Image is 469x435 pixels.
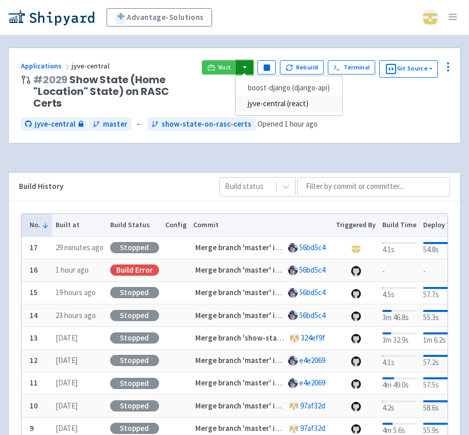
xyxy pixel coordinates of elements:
[284,119,318,129] time: 1 hour ago
[103,118,127,130] span: master
[8,9,94,26] img: Shipyard logo
[379,214,420,236] th: Build Time
[257,119,318,129] span: Opened
[195,287,378,297] strong: Merge branch 'master' into show-state-on-rasc-certs
[110,310,159,321] div: Stopped
[136,118,143,130] span: ←
[382,285,416,301] div: 4.5s
[420,214,466,236] th: Deploy Time
[56,333,77,343] time: [DATE]
[33,72,67,87] a: #2029
[56,378,77,388] time: [DATE]
[423,285,463,301] div: 57.7s
[328,60,375,75] a: Terminal
[202,60,237,75] a: Visit
[19,181,203,192] div: Build History
[110,242,159,253] div: Stopped
[300,423,325,433] a: 97af32d
[21,117,88,131] a: jyve-central
[110,378,159,389] div: Stopped
[423,308,463,324] div: 55.3s
[423,375,463,391] div: 57.5s
[162,214,190,236] th: Config
[30,243,38,252] b: 17
[382,330,416,346] div: 3m 32.9s
[299,265,325,275] a: 56bd5c4
[35,118,75,130] span: jyve-central
[299,378,325,388] a: e4e2069
[257,60,276,75] button: Pause
[382,398,416,414] div: 4.2s
[423,353,463,369] div: 57.2s
[297,177,450,197] input: Filter by commit or committer...
[423,263,463,277] div: -
[110,287,159,298] div: Stopped
[30,401,38,410] b: 10
[195,355,378,365] strong: Merge branch 'master' into show-state-on-rasc-certs
[382,263,416,277] div: -
[195,423,378,433] strong: Merge branch 'master' into show-state-on-rasc-certs
[423,330,463,346] div: 1m 6.2s
[218,63,231,71] span: Visit
[110,264,159,276] div: Build Error
[110,400,159,412] div: Stopped
[56,401,77,410] time: [DATE]
[107,214,162,236] th: Build Status
[52,214,107,236] th: Built at
[56,243,103,252] time: 29 minutes ago
[236,80,342,96] a: boost-django (django-api)
[110,332,159,344] div: Stopped
[56,423,77,433] time: [DATE]
[423,398,463,414] div: 58.6s
[195,378,378,388] strong: Merge branch 'master' into show-state-on-rasc-certs
[301,333,325,343] a: 324ef9f
[107,8,212,27] a: Advantage-Solutions
[195,310,378,320] strong: Merge branch 'master' into show-state-on-rasc-certs
[382,353,416,369] div: 4.1s
[333,214,379,236] th: Triggered By
[30,220,49,230] button: No.
[190,214,333,236] th: Commit
[30,333,38,343] b: 13
[71,61,111,70] span: jyve-central
[21,61,71,70] a: Applications
[379,60,438,78] button: Git Source
[147,117,255,131] a: show-state-on-rasc-certs
[299,287,325,297] a: 56bd5c4
[33,74,194,109] span: Show State (Home "Location" State) on RASC Certs
[195,243,378,252] strong: Merge branch 'master' into show-state-on-rasc-certs
[56,355,77,365] time: [DATE]
[299,310,325,320] a: 56bd5c4
[56,265,89,275] time: 1 hour ago
[382,375,416,391] div: 4m 49.0s
[110,355,159,366] div: Stopped
[382,308,416,324] div: 3m 46.8s
[195,265,378,275] strong: Merge branch 'master' into show-state-on-rasc-certs
[162,118,251,130] span: show-state-on-rasc-certs
[382,240,416,256] div: 4.1s
[30,355,38,365] b: 12
[89,117,132,131] a: master
[300,401,325,410] a: 97af32d
[30,423,34,433] b: 9
[30,310,38,320] b: 14
[56,287,96,297] time: 19 hours ago
[30,378,38,388] b: 11
[423,240,463,256] div: 54.8s
[280,60,324,75] button: Rebuild
[299,243,325,252] a: 56bd5c4
[30,265,38,275] b: 16
[236,96,342,112] a: jyve-central (react)
[195,401,378,410] strong: Merge branch 'master' into show-state-on-rasc-certs
[30,287,38,297] b: 15
[56,310,96,320] time: 23 hours ago
[299,355,325,365] a: e4e2069
[110,423,159,434] div: Stopped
